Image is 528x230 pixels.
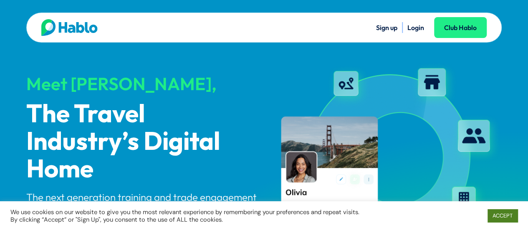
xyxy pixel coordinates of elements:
p: The next generation training and trade engagement platform. Connect, educate and communicate with... [26,191,257,230]
a: Login [407,23,424,32]
a: Club Hablo [434,17,487,38]
div: Meet [PERSON_NAME], [26,74,257,94]
p: The Travel Industry’s Digital Home [26,101,257,184]
div: We use cookies on our website to give you the most relevant experience by remembering your prefer... [10,208,366,223]
a: Sign up [376,23,397,32]
a: ACCEPT [488,209,518,222]
img: Hablo logo main 2 [41,19,98,36]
